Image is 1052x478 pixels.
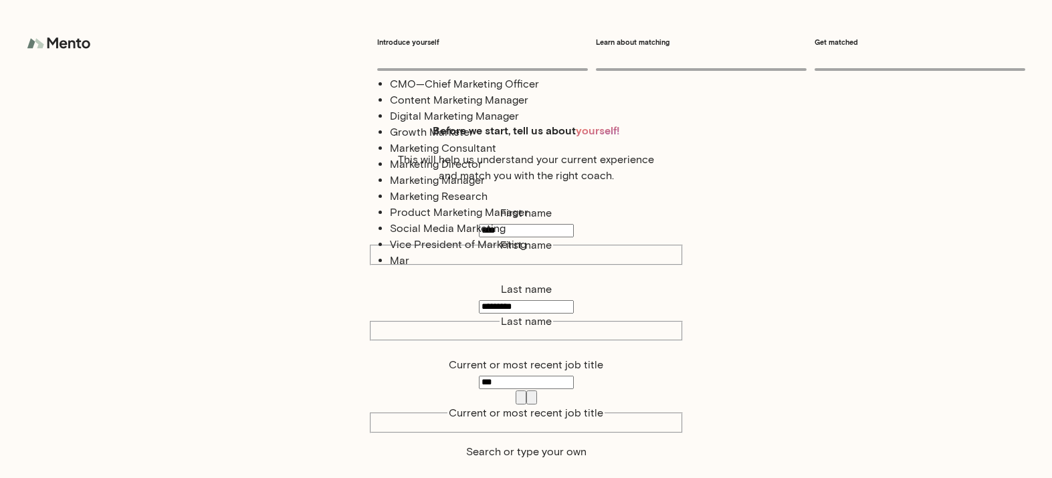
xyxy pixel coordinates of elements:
button: Close [526,390,537,404]
label: Current or most recent job title [449,358,603,371]
h6: Get matched [815,33,1025,51]
p: Search or type your own [369,444,684,460]
h4: Before we start, tell us about [23,122,1029,138]
h6: Introduce yourself [377,33,588,51]
label: Last name [501,283,552,295]
li: CMO—Chief Marketing Officer [390,76,679,92]
img: logo [27,30,94,57]
button: Clear [516,390,526,404]
li: Marketing Consultant [390,140,679,156]
li: Marketing Director [390,156,679,172]
span: Current or most recent job title [449,406,603,419]
li: Marketing Research [390,189,679,205]
li: Content Marketing Manager [390,92,679,108]
li: Digital Marketing Manager [390,108,679,124]
li: Mar [390,253,679,269]
li: Social Media Marketing [390,221,679,237]
li: Product Marketing Manager [390,205,679,221]
span: Last name [501,315,552,328]
li: Growth Marketer [390,124,679,140]
li: Marketing Manager [390,172,679,189]
li: Vice President of Marketing [390,237,679,253]
h6: Learn about matching [596,33,807,51]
